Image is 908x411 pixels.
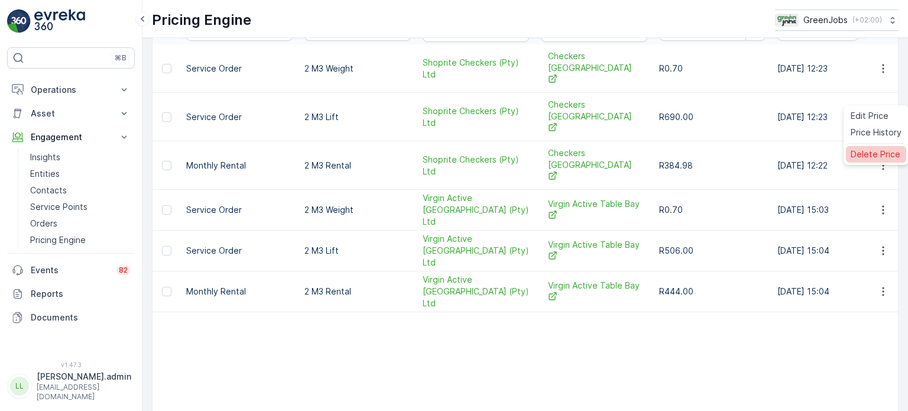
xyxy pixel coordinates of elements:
[659,245,693,255] span: R506.00
[803,14,848,26] p: GreenJobs
[180,231,299,271] td: Service Order
[851,110,888,122] span: Edit Price
[7,306,135,329] a: Documents
[31,288,130,300] p: Reports
[548,198,640,222] a: Virgin Active Table Bay
[25,166,135,182] a: Entities
[299,190,417,231] td: 2 M3 Weight
[775,14,799,27] img: Green_Jobs_Logo.png
[299,93,417,141] td: 2 M3 Lift
[25,199,135,215] a: Service Points
[25,182,135,199] a: Contacts
[162,246,171,255] div: Toggle Row Selected
[30,218,57,229] p: Orders
[30,234,86,246] p: Pricing Engine
[659,205,683,215] span: R0.70
[299,271,417,312] td: 2 M3 Rental
[659,286,693,296] span: R444.00
[7,125,135,149] button: Engagement
[775,9,899,31] button: GreenJobs(+02:00)
[548,147,640,183] span: Checkers [GEOGRAPHIC_DATA]
[423,274,529,309] span: Virgin Active [GEOGRAPHIC_DATA] (Pty) Ltd
[7,371,135,402] button: LL[PERSON_NAME].admin[EMAIL_ADDRESS][DOMAIN_NAME]
[423,192,529,228] a: Virgin Active South Africa (Pty) Ltd
[548,50,640,86] span: Checkers [GEOGRAPHIC_DATA]
[7,9,31,33] img: logo
[162,64,171,73] div: Toggle Row Selected
[7,78,135,102] button: Operations
[299,44,417,93] td: 2 M3 Weight
[31,108,111,119] p: Asset
[851,148,900,160] span: Delete Price
[31,264,109,276] p: Events
[31,131,111,143] p: Engagement
[180,44,299,93] td: Service Order
[180,93,299,141] td: Service Order
[852,15,882,25] p: ( +02:00 )
[423,274,529,309] a: Virgin Active South Africa (Pty) Ltd
[548,50,640,86] a: Checkers Table Bay Mall
[31,84,111,96] p: Operations
[423,154,529,177] a: Shoprite Checkers (Pty) Ltd
[180,271,299,312] td: Monthly Rental
[659,160,693,170] span: R384.98
[37,383,131,402] p: [EMAIL_ADDRESS][DOMAIN_NAME]
[30,185,67,196] p: Contacts
[7,282,135,306] a: Reports
[180,141,299,190] td: Monthly Rental
[423,233,529,268] a: Virgin Active South Africa (Pty) Ltd
[162,205,171,215] div: Toggle Row Selected
[162,112,171,122] div: Toggle Row Selected
[7,102,135,125] button: Asset
[10,377,29,396] div: LL
[31,312,130,323] p: Documents
[34,9,85,33] img: logo_light-DOdMpM7g.png
[162,287,171,296] div: Toggle Row Selected
[7,361,135,368] span: v 1.47.3
[851,127,901,138] span: Price History
[548,280,640,304] a: Virgin Active Table Bay
[423,192,529,228] span: Virgin Active [GEOGRAPHIC_DATA] (Pty) Ltd
[25,149,135,166] a: Insights
[115,53,127,63] p: ⌘B
[30,151,60,163] p: Insights
[659,112,693,122] span: R690.00
[25,232,135,248] a: Pricing Engine
[423,233,529,268] span: Virgin Active [GEOGRAPHIC_DATA] (Pty) Ltd
[119,266,128,275] p: 82
[299,231,417,271] td: 2 M3 Lift
[299,141,417,190] td: 2 M3 Rental
[25,215,135,232] a: Orders
[152,11,251,30] p: Pricing Engine
[30,201,87,213] p: Service Points
[180,190,299,231] td: Service Order
[548,147,640,183] a: Checkers Table Bay Mall
[7,258,135,282] a: Events82
[37,371,131,383] p: [PERSON_NAME].admin
[423,57,529,80] a: Shoprite Checkers (Pty) Ltd
[30,168,60,180] p: Entities
[548,99,640,135] span: Checkers [GEOGRAPHIC_DATA]
[423,105,529,129] a: Shoprite Checkers (Pty) Ltd
[659,63,683,73] span: R0.70
[548,99,640,135] a: Checkers Table Bay Mall
[162,161,171,170] div: Toggle Row Selected
[548,239,640,263] a: Virgin Active Table Bay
